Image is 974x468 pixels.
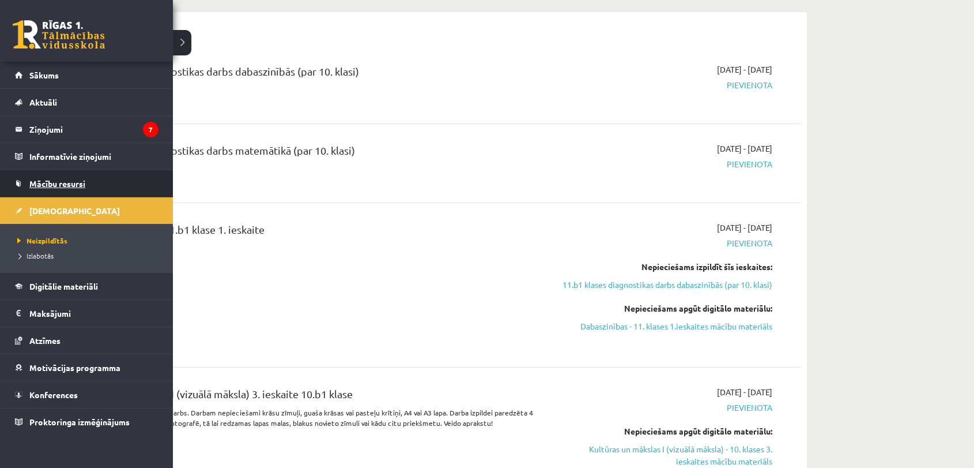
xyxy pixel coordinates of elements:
div: Nepieciešams apgūt digitālo materiālu: [555,425,772,437]
a: Motivācijas programma [15,354,158,381]
div: Nepieciešams apgūt digitālo materiālu: [555,302,772,315]
div: Kultūra un māksla I (vizuālā māksla) 3. ieskaite 10.b1 klase [86,386,538,407]
span: Aktuāli [29,97,57,107]
span: Pievienota [555,158,772,170]
span: Neizpildītās [14,236,67,245]
a: Atzīmes [15,327,158,354]
div: Nepieciešams izpildīt šīs ieskaites: [555,261,772,273]
a: Mācību resursi [15,170,158,197]
div: 11.b1 klases diagnostikas darbs dabaszinībās (par 10. klasi) [86,63,538,85]
div: Dabaszinības JK 11.b1 klase 1. ieskaite [86,222,538,243]
span: [DATE] - [DATE] [717,63,772,76]
span: [DEMOGRAPHIC_DATA] [29,205,120,216]
a: Informatīvie ziņojumi [15,143,158,170]
span: Proktoringa izmēģinājums [29,417,130,427]
a: Izlabotās [14,250,161,261]
span: Konferences [29,390,78,400]
a: Konferences [15,381,158,408]
a: [DEMOGRAPHIC_DATA] [15,197,158,224]
span: [DATE] - [DATE] [717,222,772,234]
a: Neizpildītās [14,235,161,246]
a: Proktoringa izmēģinājums [15,409,158,435]
legend: Informatīvie ziņojumi [29,143,158,170]
a: Sākums [15,62,158,88]
a: Kultūras un mākslas I (vizuālā māksla) - 10. klases 3. ieskaites mācību materiāls [555,443,772,467]
a: Maksājumi [15,300,158,327]
span: Digitālie materiāli [29,281,98,291]
div: 11.b1 klases diagnostikas darbs matemātikā (par 10. klasi) [86,143,538,164]
span: Pievienota [555,79,772,91]
span: Pievienota [555,237,772,249]
p: Ieskaitē būs jāveic radošs darbs. Darbam nepieciešami krāsu zīmuļi, guaša krāsas vai pasteļu krīt... [86,407,538,428]
span: Sākums [29,70,59,80]
a: Dabaszinības - 11. klases 1.ieskaites mācību materiāls [555,320,772,332]
span: [DATE] - [DATE] [717,143,772,155]
span: Izlabotās [14,251,54,260]
legend: Maksājumi [29,300,158,327]
span: Atzīmes [29,335,61,346]
span: Motivācijas programma [29,362,120,373]
span: [DATE] - [DATE] [717,386,772,398]
a: Aktuāli [15,89,158,115]
a: 11.b1 klases diagnostikas darbs dabaszinībās (par 10. klasi) [555,279,772,291]
legend: Ziņojumi [29,116,158,143]
a: Digitālie materiāli [15,273,158,299]
span: Pievienota [555,402,772,414]
a: Rīgas 1. Tālmācības vidusskola [13,20,105,49]
span: Mācību resursi [29,178,85,189]
i: 7 [143,122,158,137]
a: Ziņojumi7 [15,116,158,143]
